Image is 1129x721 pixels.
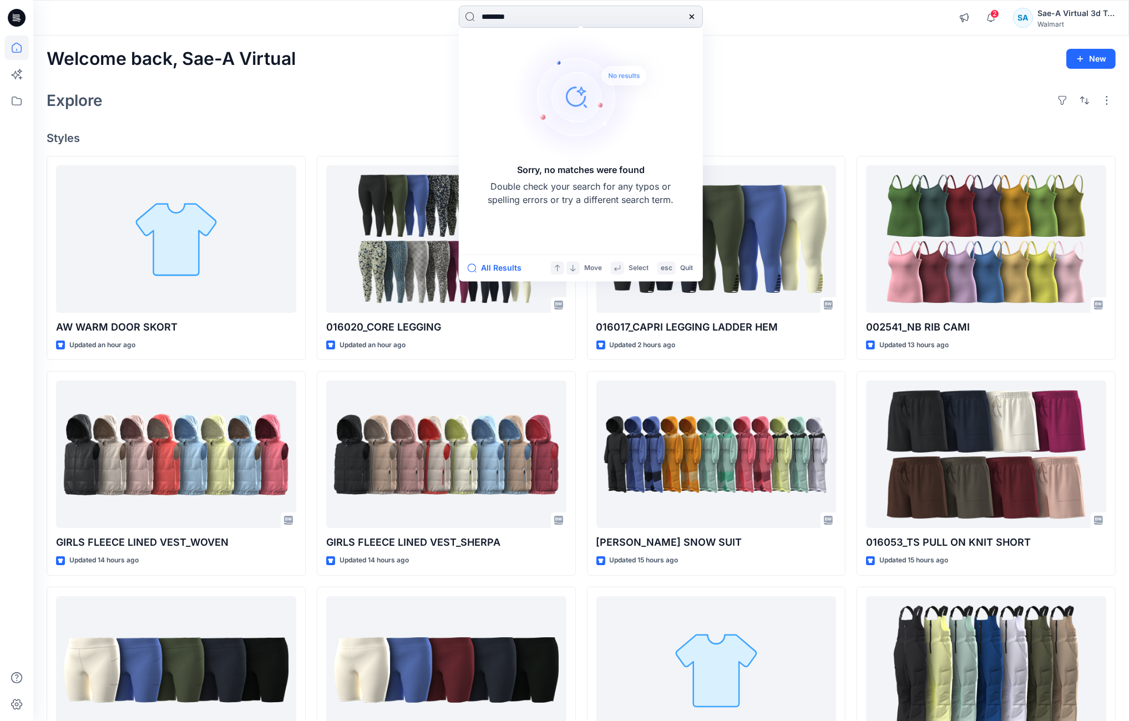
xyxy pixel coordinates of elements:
a: AW WARM DOOR SKORT [56,165,296,313]
a: GIRLS FLEECE LINED VEST_SHERPA [326,380,566,528]
h4: Styles [47,131,1116,145]
span: 2 [990,9,999,18]
p: Updated 14 hours ago [69,555,139,566]
h5: Sorry, no matches were found [517,163,645,176]
p: Double check your search for any typos or spelling errors or try a different search term. [487,180,675,206]
p: Updated an hour ago [69,339,135,351]
h2: Explore [47,92,103,109]
button: New [1066,49,1116,69]
p: Move [584,262,602,274]
p: GIRLS FLEECE LINED VEST_WOVEN [56,535,296,550]
h2: Welcome back, Sae-A Virtual [47,49,296,69]
a: 016053_TS PULL ON KNIT SHORT [866,380,1106,528]
p: 016017_CAPRI LEGGING LADDER HEM [596,319,837,335]
div: Sae-A Virtual 3d Team [1037,7,1115,20]
a: 002541_NB RIB CAMI [866,165,1106,313]
a: 016020_CORE LEGGING [326,165,566,313]
div: SA [1013,8,1033,28]
p: Select [629,262,649,274]
p: Updated 14 hours ago [340,555,409,566]
p: 002541_NB RIB CAMI [866,319,1106,335]
p: Updated an hour ago [340,339,406,351]
p: Quit [680,262,693,274]
a: GIRLS FLEECE LINED VEST_WOVEN [56,380,296,528]
div: Walmart [1037,20,1115,28]
p: [PERSON_NAME] SNOW SUIT [596,535,837,550]
p: GIRLS FLEECE LINED VEST_SHERPA [326,535,566,550]
p: 016053_TS PULL ON KNIT SHORT [866,535,1106,550]
a: OZT TODDLER SNOW SUIT [596,380,837,528]
p: Updated 15 hours ago [610,555,679,566]
button: All Results [468,261,529,275]
p: Updated 2 hours ago [610,339,676,351]
img: Sorry, no matches were found [512,30,667,163]
a: 016017_CAPRI LEGGING LADDER HEM [596,165,837,313]
p: esc [661,262,672,274]
p: Updated 15 hours ago [879,555,948,566]
p: AW WARM DOOR SKORT [56,319,296,335]
p: Updated 13 hours ago [879,339,949,351]
p: 016020_CORE LEGGING [326,319,566,335]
